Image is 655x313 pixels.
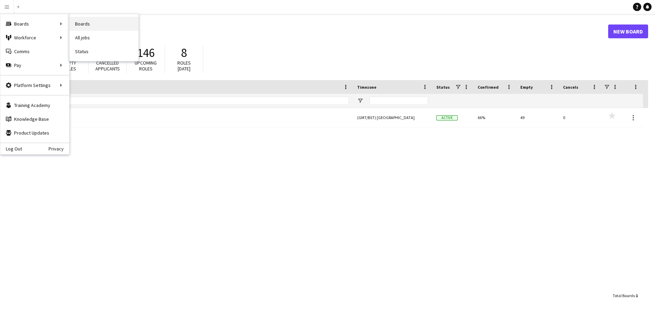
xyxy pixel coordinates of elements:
div: : [613,289,638,302]
span: Cancels [563,85,578,90]
a: All jobs [70,31,138,45]
span: 1 [636,293,638,298]
input: Timezone Filter Input [370,97,428,105]
span: 146 [137,45,155,60]
a: Boards [70,17,138,31]
span: Roles [DATE] [177,60,191,72]
span: Upcoming roles [135,60,157,72]
a: New Board [608,25,648,38]
a: Comms [0,45,69,58]
div: Platform Settings [0,78,69,92]
div: 0 [559,108,602,127]
div: 66% [474,108,516,127]
span: Cancelled applicants [95,60,120,72]
a: Knowledge Base [0,112,69,126]
div: (GMT/BST) [GEOGRAPHIC_DATA] [353,108,432,127]
div: 49 [516,108,559,127]
span: Empty [520,85,533,90]
a: AV Events Jobs [16,108,349,127]
span: Status [436,85,450,90]
span: 8 [181,45,187,60]
div: Workforce [0,31,69,45]
a: Training Academy [0,98,69,112]
a: Log Out [0,146,22,151]
a: Privacy [49,146,69,151]
h1: Boards [12,26,608,37]
span: Total Boards [613,293,635,298]
span: Confirmed [478,85,499,90]
div: Boards [0,17,69,31]
div: Pay [0,58,69,72]
span: Active [436,115,458,120]
input: Board name Filter Input [29,97,349,105]
a: Status [70,45,138,58]
button: Open Filter Menu [357,98,363,104]
span: Timezone [357,85,376,90]
a: Product Updates [0,126,69,140]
